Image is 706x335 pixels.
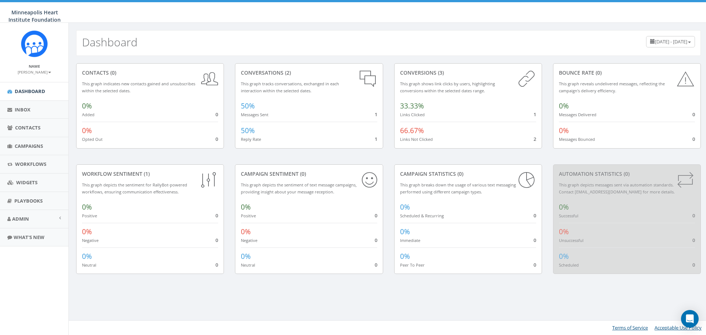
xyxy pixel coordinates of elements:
span: Campaigns [15,143,43,149]
small: This graph depicts the sentiment of text message campaigns, providing insight about your message ... [241,182,357,195]
small: This graph depicts messages sent via automation standards. Contact [EMAIL_ADDRESS][DOMAIN_NAME] f... [559,182,675,195]
span: 0 [534,212,536,219]
small: Scheduled & Recurring [400,213,444,218]
span: Dashboard [15,88,45,95]
span: 0 [692,136,695,142]
small: Peer To Peer [400,262,425,268]
div: Automation Statistics [559,170,695,178]
span: 50% [241,126,255,135]
span: Playbooks [14,197,43,204]
span: [DATE] - [DATE] [655,38,687,45]
small: Negative [241,238,257,243]
span: 66.67% [400,126,424,135]
span: Contacts [15,124,40,131]
span: (0) [622,170,630,177]
span: 0 [692,261,695,268]
div: conversations [241,69,377,76]
span: 0% [82,202,92,212]
span: What's New [14,234,44,240]
span: (0) [456,170,463,177]
span: (1) [142,170,150,177]
span: 0% [241,227,251,236]
small: Links Not Clicked [400,136,433,142]
span: 0 [375,212,377,219]
small: Messages Delivered [559,112,596,117]
div: contacts [82,69,218,76]
span: 0 [375,261,377,268]
span: 0% [82,252,92,261]
span: 0 [215,111,218,118]
span: 50% [241,101,255,111]
small: Unsuccessful [559,238,584,243]
small: This graph indicates new contacts gained and unsubscribes within the selected dates. [82,81,195,93]
h2: Dashboard [82,36,138,48]
span: 0 [215,261,218,268]
a: Acceptable Use Policy [655,324,702,331]
small: This graph reveals undelivered messages, reflecting the campaign's delivery efficiency. [559,81,665,93]
span: 33.33% [400,101,424,111]
span: 0% [400,202,410,212]
small: This graph depicts the sentiment for RallyBot-powered workflows, ensuring communication effective... [82,182,187,195]
div: Campaign Sentiment [241,170,377,178]
span: 0% [559,227,569,236]
span: 0% [400,252,410,261]
span: Admin [12,215,29,222]
a: Terms of Service [612,324,648,331]
span: 0% [82,101,92,111]
span: Minneapolis Heart Institute Foundation [8,9,61,23]
small: Negative [82,238,99,243]
span: 1 [534,111,536,118]
span: Inbox [15,106,31,113]
small: Successful [559,213,578,218]
span: 0 [692,237,695,243]
span: Workflows [15,161,46,167]
span: 2 [534,136,536,142]
span: (2) [284,69,291,76]
span: 0 [692,212,695,219]
small: Reply Rate [241,136,261,142]
small: Name [29,64,40,69]
span: (0) [299,170,306,177]
span: (3) [436,69,444,76]
small: This graph breaks down the usage of various text messaging performed using different campaign types. [400,182,516,195]
span: 0 [215,136,218,142]
a: [PERSON_NAME] [18,68,51,75]
small: Neutral [82,262,96,268]
small: Links Clicked [400,112,425,117]
small: Immediate [400,238,420,243]
span: 0% [559,101,569,111]
span: 0% [241,252,251,261]
span: 0% [82,227,92,236]
small: Messages Sent [241,112,268,117]
span: 0 [692,111,695,118]
span: Widgets [16,179,38,186]
span: 0 [215,237,218,243]
span: 0% [82,126,92,135]
span: 0% [559,126,569,135]
span: (0) [594,69,602,76]
div: Open Intercom Messenger [681,310,699,328]
span: 1 [375,111,377,118]
div: Campaign Statistics [400,170,536,178]
small: Scheduled [559,262,579,268]
small: [PERSON_NAME] [18,70,51,75]
span: 0% [400,227,410,236]
div: Bounce Rate [559,69,695,76]
small: This graph shows link clicks by users, highlighting conversions within the selected dates range. [400,81,495,93]
small: Positive [241,213,256,218]
small: Opted Out [82,136,103,142]
div: Workflow Sentiment [82,170,218,178]
span: 0% [559,252,569,261]
span: 0 [534,261,536,268]
span: 0 [375,237,377,243]
div: conversions [400,69,536,76]
span: 1 [375,136,377,142]
small: Neutral [241,262,255,268]
small: Messages Bounced [559,136,595,142]
span: (0) [109,69,116,76]
span: 0% [559,202,569,212]
img: Rally_Platform_Icon.png [21,30,48,58]
span: 0 [215,212,218,219]
span: 0% [241,202,251,212]
small: Added [82,112,95,117]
